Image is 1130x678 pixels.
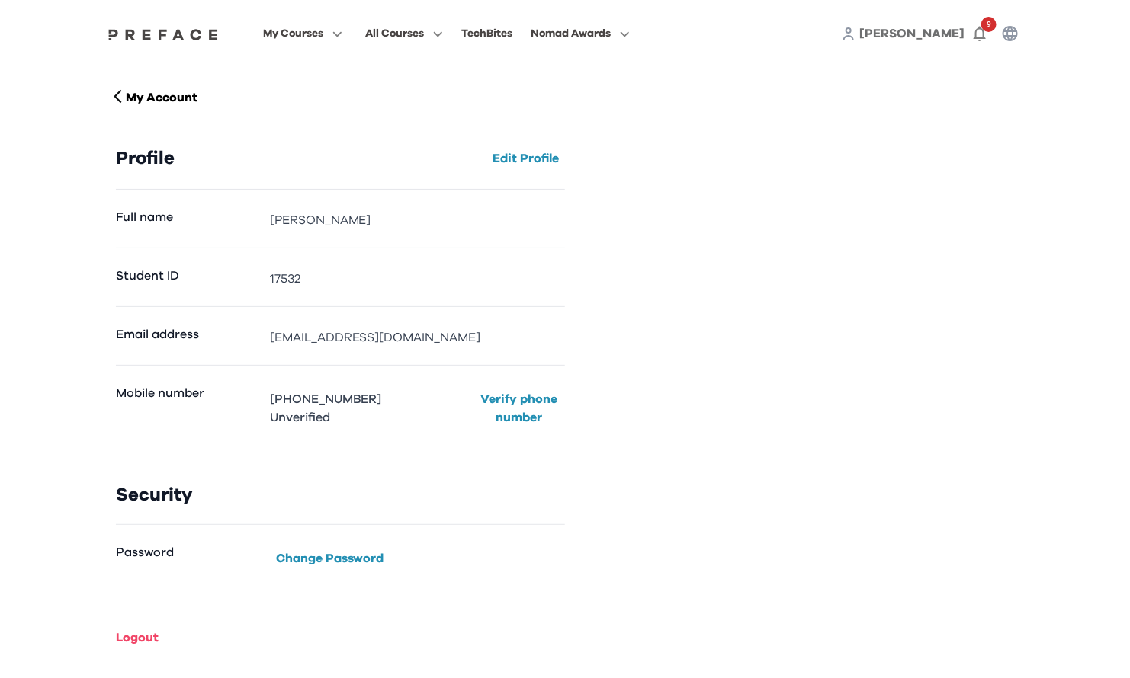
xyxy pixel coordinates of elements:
[116,543,258,571] dt: Password
[116,267,258,288] dt: Student ID
[116,384,258,430] dt: Mobile number
[104,85,204,110] button: My Account
[270,270,565,288] dd: 17532
[965,18,995,49] button: 9
[116,208,258,229] dt: Full name
[270,211,565,229] dd: [PERSON_NAME]
[365,24,424,43] span: All Courses
[270,390,382,408] p: [PHONE_NUMBER]
[116,485,565,506] h3: Security
[461,24,512,43] div: TechBites
[110,625,165,650] button: Logout
[531,24,611,43] span: Nomad Awards
[258,24,347,43] button: My Courses
[526,24,634,43] button: Nomad Awards
[104,27,222,40] a: Preface Logo
[270,546,390,571] button: Change Password
[116,148,175,169] h3: Profile
[474,387,565,430] button: Verify phone number
[361,24,448,43] button: All Courses
[270,328,565,347] dd: [EMAIL_ADDRESS][DOMAIN_NAME]
[486,146,565,171] button: Edit Profile
[981,17,997,32] span: 9
[859,24,965,43] a: [PERSON_NAME]
[859,27,965,40] span: [PERSON_NAME]
[263,24,323,43] span: My Courses
[270,408,382,427] p: Unverified
[126,88,198,107] p: My Account
[104,28,222,40] img: Preface Logo
[116,325,258,347] dt: Email address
